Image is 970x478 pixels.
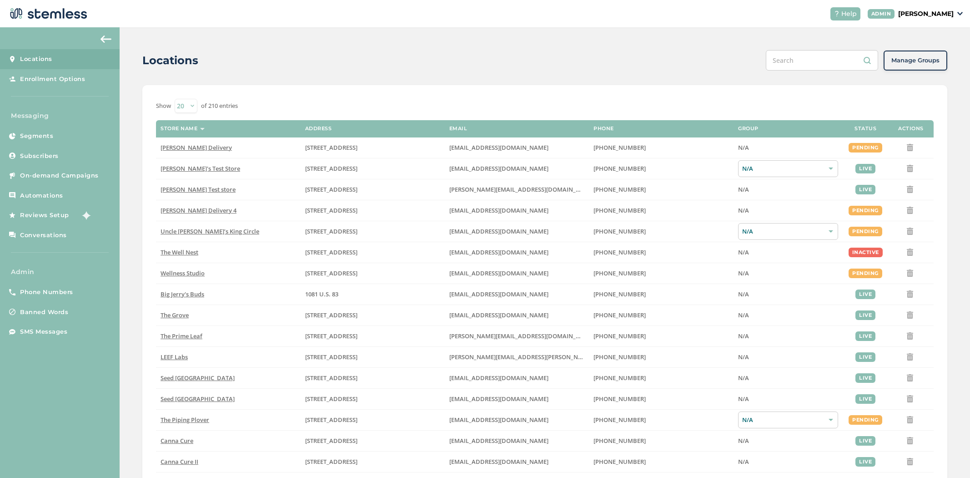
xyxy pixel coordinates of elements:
[101,36,111,43] img: icon-arrow-back-accent-c549486e.svg
[20,55,52,64] span: Locations
[20,327,67,336] span: SMS Messages
[925,434,970,478] iframe: Chat Widget
[7,5,87,23] img: logo-dark-0685b13c.svg
[20,308,68,317] span: Banned Words
[766,50,878,71] input: Search
[884,51,947,71] button: Manage Groups
[20,191,63,200] span: Automations
[841,9,857,19] span: Help
[20,211,69,220] span: Reviews Setup
[868,9,895,19] div: ADMIN
[20,231,67,240] span: Conversations
[76,206,94,224] img: glitter-stars-b7820f95.gif
[20,288,73,297] span: Phone Numbers
[20,75,85,84] span: Enrollment Options
[20,152,59,161] span: Subscribers
[957,12,963,15] img: icon_down-arrow-small-66adaf34.svg
[142,52,198,69] h2: Locations
[898,9,954,19] p: [PERSON_NAME]
[834,11,839,16] img: icon-help-white-03924b79.svg
[20,171,99,180] span: On-demand Campaigns
[891,56,940,65] span: Manage Groups
[20,132,53,141] span: Segments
